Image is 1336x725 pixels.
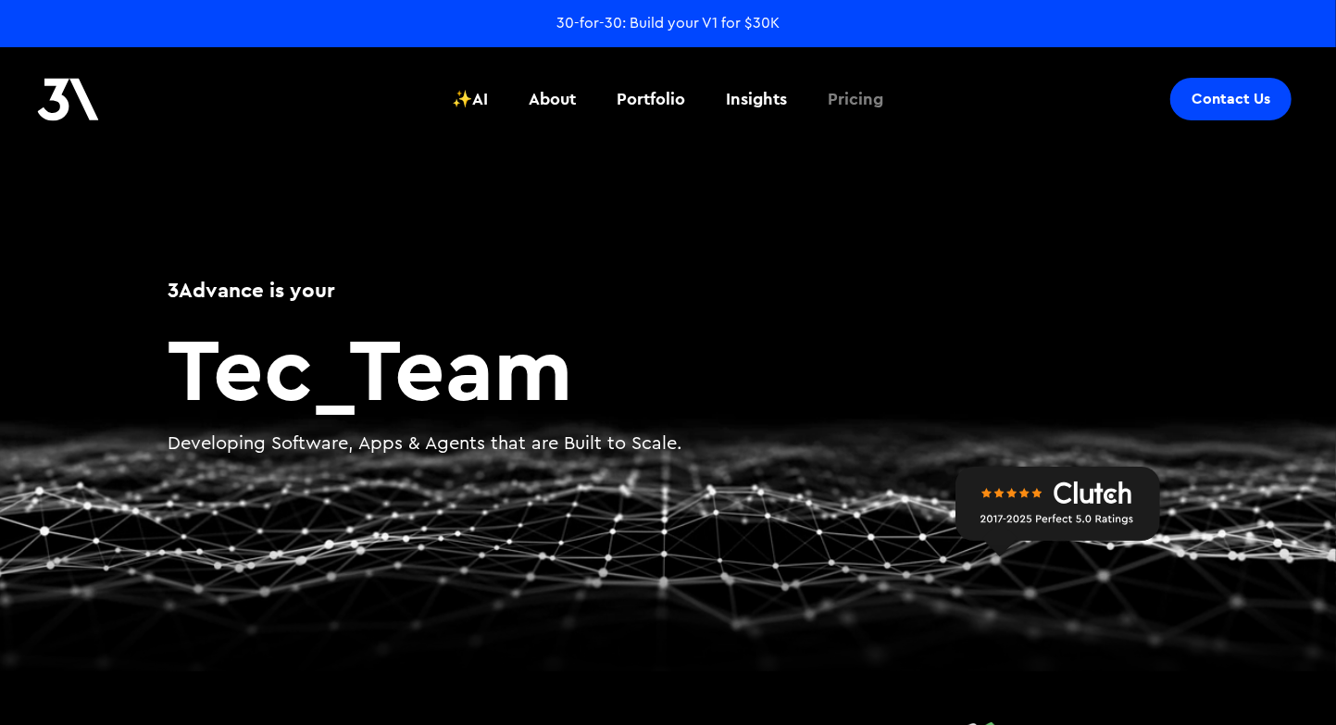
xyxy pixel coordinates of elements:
[618,87,686,111] div: Portfolio
[727,87,788,111] div: Insights
[169,311,314,423] span: Tec
[453,87,489,111] div: ✨AI
[530,87,577,111] div: About
[169,431,1168,457] p: Developing Software, Apps & Agents that are Built to Scale.
[314,311,350,423] span: _
[518,65,588,133] a: About
[1192,90,1270,108] div: Contact Us
[1170,78,1292,120] a: Contact Us
[169,323,1168,412] h2: Team
[716,65,799,133] a: Insights
[442,65,500,133] a: ✨AI
[818,65,895,133] a: Pricing
[556,13,780,33] a: 30-for-30: Build your V1 for $30K
[829,87,884,111] div: Pricing
[169,275,1168,305] h1: 3Advance is your
[606,65,697,133] a: Portfolio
